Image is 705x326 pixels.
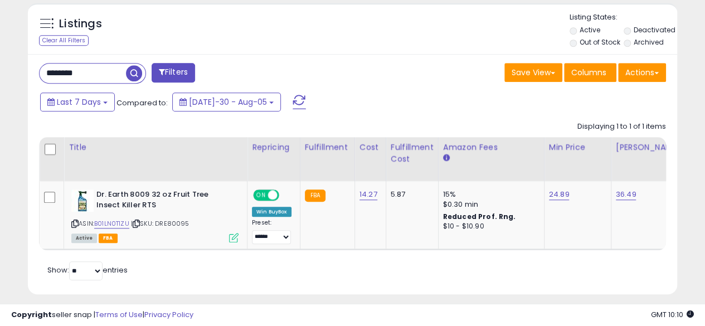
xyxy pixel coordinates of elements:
[618,63,666,82] button: Actions
[47,265,128,275] span: Show: entries
[152,63,195,82] button: Filters
[359,142,381,153] div: Cost
[71,233,97,243] span: All listings currently available for purchase on Amazon
[443,222,536,231] div: $10 - $10.90
[39,35,89,46] div: Clear All Filters
[570,12,677,23] p: Listing States:
[443,189,536,200] div: 15%
[11,309,52,320] strong: Copyright
[504,63,562,82] button: Save View
[278,191,295,200] span: OFF
[59,16,102,32] h5: Listings
[443,142,539,153] div: Amazon Fees
[69,142,242,153] div: Title
[116,98,168,108] span: Compared to:
[57,96,101,108] span: Last 7 Days
[305,142,350,153] div: Fulfillment
[579,25,600,35] label: Active
[443,212,516,221] b: Reduced Prof. Rng.
[71,189,94,212] img: 51jMqEozWjL._SL40_.jpg
[443,200,536,210] div: $0.30 min
[579,37,620,47] label: Out of Stock
[71,189,239,241] div: ASIN:
[634,25,675,35] label: Deactivated
[99,233,118,243] span: FBA
[305,189,325,202] small: FBA
[359,189,377,200] a: 14.27
[40,93,115,111] button: Last 7 Days
[96,189,232,213] b: Dr. Earth 8009 32 oz Fruit Tree Insect Killer RTS
[616,142,682,153] div: [PERSON_NAME]
[571,67,606,78] span: Columns
[11,310,193,320] div: seller snap | |
[252,142,295,153] div: Repricing
[577,121,666,132] div: Displaying 1 to 1 of 1 items
[391,189,430,200] div: 5.87
[616,189,636,200] a: 36.49
[651,309,694,320] span: 2025-08-13 10:10 GMT
[252,207,291,217] div: Win BuyBox
[131,219,189,228] span: | SKU: DRE80095
[95,309,143,320] a: Terms of Use
[189,96,267,108] span: [DATE]-30 - Aug-05
[549,142,606,153] div: Min Price
[94,219,129,228] a: B01LN0T1ZU
[443,153,450,163] small: Amazon Fees.
[564,63,616,82] button: Columns
[549,189,570,200] a: 24.89
[252,219,291,244] div: Preset:
[391,142,434,165] div: Fulfillment Cost
[254,191,268,200] span: ON
[144,309,193,320] a: Privacy Policy
[634,37,664,47] label: Archived
[172,93,281,111] button: [DATE]-30 - Aug-05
